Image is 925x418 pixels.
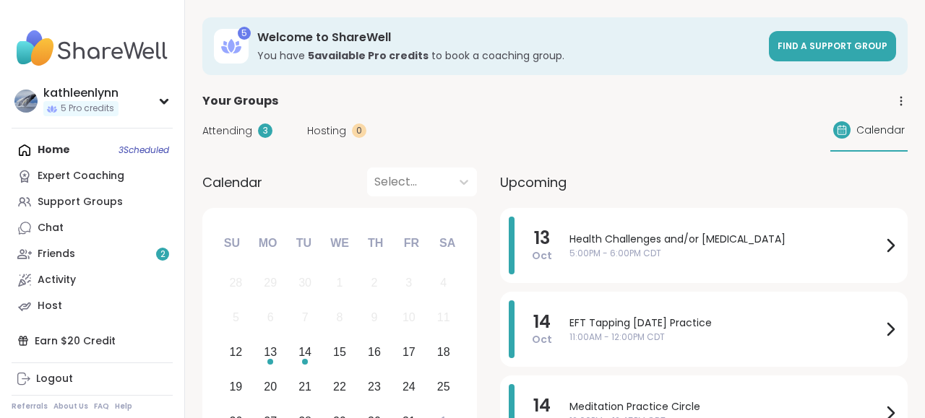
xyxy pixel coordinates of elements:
[12,215,173,241] a: Chat
[856,123,905,138] span: Calendar
[533,396,551,416] span: 14
[290,268,321,299] div: Not available Tuesday, September 30th, 2025
[307,123,346,139] span: Hosting
[229,342,242,362] div: 12
[769,31,896,61] a: Find a support group
[333,342,346,362] div: 15
[257,30,760,45] h3: Welcome to ShareWell
[12,328,173,354] div: Earn $20 Credit
[569,247,882,260] span: 5:00PM - 6:00PM CDT
[38,247,75,261] div: Friends
[255,337,286,368] div: Choose Monday, October 13th, 2025
[393,371,424,402] div: Choose Friday, October 24th, 2025
[220,337,251,368] div: Choose Sunday, October 12th, 2025
[359,268,390,299] div: Not available Thursday, October 2nd, 2025
[202,173,262,192] span: Calendar
[12,163,173,189] a: Expert Coaching
[264,342,277,362] div: 13
[428,302,459,334] div: Not available Saturday, October 11th, 2025
[324,268,356,299] div: Not available Wednesday, October 1st, 2025
[290,302,321,334] div: Not available Tuesday, October 7th, 2025
[302,308,309,327] div: 7
[393,302,424,334] div: Not available Friday, October 10th, 2025
[160,248,165,261] span: 2
[569,331,882,344] span: 11:00AM - 12:00PM CDT
[324,371,356,402] div: Choose Wednesday, October 22nd, 2025
[440,273,447,292] div: 4
[324,302,356,334] div: Not available Wednesday, October 8th, 2025
[359,302,390,334] div: Not available Thursday, October 9th, 2025
[216,227,248,259] div: Su
[437,377,450,396] div: 25
[238,27,251,40] div: 5
[403,377,416,396] div: 24
[53,401,88,412] a: About Us
[12,293,173,319] a: Host
[500,173,567,192] span: Upcoming
[368,342,381,362] div: 16
[403,342,416,362] div: 17
[257,48,760,63] h3: You have to book a coaching group.
[393,268,424,299] div: Not available Friday, October 3rd, 2025
[255,268,286,299] div: Not available Monday, September 29th, 2025
[38,195,123,209] div: Support Groups
[220,302,251,334] div: Not available Sunday, October 5th, 2025
[255,302,286,334] div: Not available Monday, October 6th, 2025
[428,371,459,402] div: Choose Saturday, October 25th, 2025
[202,123,252,139] span: Attending
[38,169,124,183] div: Expert Coaching
[569,232,882,247] span: Health Challenges and/or [MEDICAL_DATA]
[61,103,114,115] span: 5 Pro credits
[12,189,173,215] a: Support Groups
[371,308,377,327] div: 9
[437,308,450,327] div: 11
[229,377,242,396] div: 19
[38,221,64,235] div: Chat
[533,312,551,332] span: 14
[14,90,38,113] img: kathleenlynn
[532,332,552,347] span: Oct
[337,273,343,292] div: 1
[267,308,274,327] div: 6
[251,227,283,259] div: Mo
[437,342,450,362] div: 18
[324,337,356,368] div: Choose Wednesday, October 15th, 2025
[395,227,427,259] div: Fr
[778,40,887,52] span: Find a support group
[298,377,311,396] div: 21
[94,401,109,412] a: FAQ
[12,267,173,293] a: Activity
[368,377,381,396] div: 23
[352,123,366,138] div: 0
[403,308,416,327] div: 10
[298,273,311,292] div: 30
[255,371,286,402] div: Choose Monday, October 20th, 2025
[12,366,173,392] a: Logout
[258,123,272,138] div: 3
[220,268,251,299] div: Not available Sunday, September 28th, 2025
[333,377,346,396] div: 22
[298,342,311,362] div: 14
[12,401,48,412] a: Referrals
[359,371,390,402] div: Choose Thursday, October 23rd, 2025
[115,401,132,412] a: Help
[569,399,882,414] span: Meditation Practice Circle
[431,227,463,259] div: Sa
[371,273,377,292] div: 2
[428,268,459,299] div: Not available Saturday, October 4th, 2025
[43,85,119,101] div: kathleenlynn
[324,227,356,259] div: We
[359,337,390,368] div: Choose Thursday, October 16th, 2025
[229,273,242,292] div: 28
[393,337,424,368] div: Choose Friday, October 17th, 2025
[12,23,173,74] img: ShareWell Nav Logo
[534,228,550,248] span: 13
[12,241,173,267] a: Friends2
[290,337,321,368] div: Choose Tuesday, October 14th, 2025
[360,227,392,259] div: Th
[233,308,239,327] div: 5
[264,273,277,292] div: 29
[288,227,319,259] div: Tu
[569,315,882,331] span: EFT Tapping [DATE] Practice
[220,371,251,402] div: Choose Sunday, October 19th, 2025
